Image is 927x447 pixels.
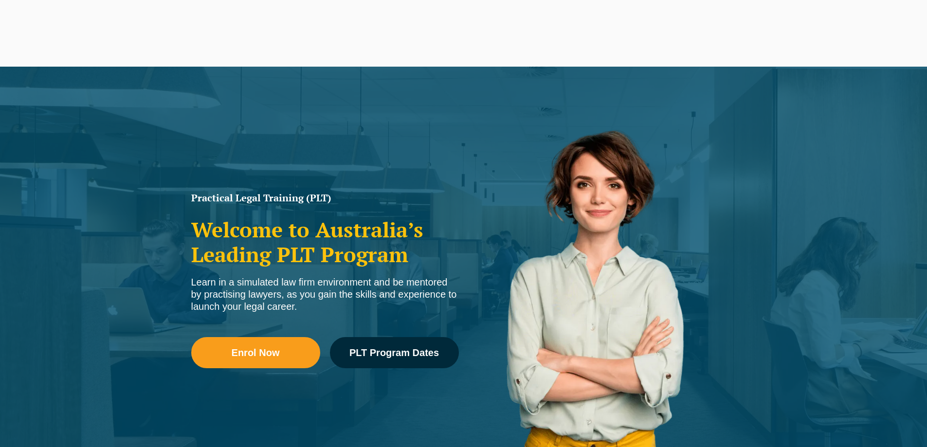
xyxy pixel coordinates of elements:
[191,193,459,203] h1: Practical Legal Training (PLT)
[330,337,459,368] a: PLT Program Dates
[349,348,439,358] span: PLT Program Dates
[191,276,459,313] div: Learn in a simulated law firm environment and be mentored by practising lawyers, as you gain the ...
[191,217,459,267] h2: Welcome to Australia’s Leading PLT Program
[232,348,280,358] span: Enrol Now
[191,337,320,368] a: Enrol Now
